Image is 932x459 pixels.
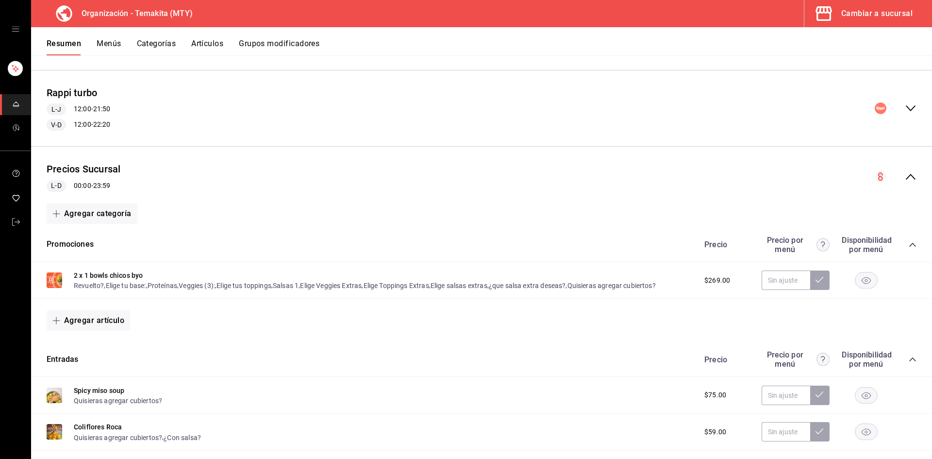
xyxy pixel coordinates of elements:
button: Promociones [47,239,94,250]
span: $75.00 [704,390,726,400]
button: Spicy miso soup [74,386,124,395]
div: Disponibilidad por menú [842,350,890,369]
img: Preview [47,272,62,288]
button: Veggies (3): [179,281,215,290]
button: Quisieras agregar cubiertos? [74,433,162,442]
div: 00:00 - 23:59 [47,180,120,192]
button: Elige tus toppings [216,281,271,290]
button: Revuelto? [74,281,104,290]
div: navigation tabs [47,39,932,55]
div: Precio por menú [762,236,830,254]
button: ¿Con salsa? [164,433,201,442]
button: Quisieras agregar cubiertos? [74,396,162,406]
button: Menús [97,39,121,55]
span: L-J [48,104,65,115]
button: Elige Toppings Extras [364,281,429,290]
div: 12:00 - 21:50 [47,103,110,115]
button: Proteínas [148,281,177,290]
div: collapse-menu-row [31,78,932,139]
img: Preview [47,388,62,403]
div: collapse-menu-row [31,154,932,200]
h3: Organización - Temakita (MTY) [74,8,193,19]
button: Categorías [137,39,176,55]
span: V-D [47,120,66,130]
input: Sin ajuste [762,422,810,442]
input: Sin ajuste [762,271,810,290]
div: Cambiar a sucursal [841,7,913,20]
button: Agregar categoría [47,204,137,224]
button: Grupos modificadores [239,39,319,55]
button: Agregar artículo [47,310,130,331]
div: Precio por menú [762,350,830,369]
button: Elige salsas extras [431,281,487,290]
span: $269.00 [704,275,730,286]
button: Coliflores Roca [74,422,122,432]
div: 12:00 - 22:20 [47,119,110,131]
input: Sin ajuste [762,386,810,405]
button: Rappi turbo [47,86,97,100]
span: $59.00 [704,427,726,437]
button: Precios Sucursal [47,162,120,176]
button: collapse-category-row [909,356,916,363]
span: L-D [47,181,65,191]
button: Elige Veggies Extras [300,281,362,290]
div: Disponibilidad por menú [842,236,890,254]
div: Precio [695,355,757,364]
button: Resumen [47,39,81,55]
button: collapse-category-row [909,241,916,249]
div: Precio [695,240,757,249]
button: ¿que salsa extra deseas? [489,281,566,290]
button: Elige tu base: [106,281,146,290]
button: Artículos [191,39,223,55]
img: Preview [47,424,62,440]
button: 2 x 1 bowls chicos byo [74,271,143,280]
button: Salsas 1 [273,281,299,290]
button: Quisieras agregar cubiertos? [567,281,656,290]
div: , [74,432,201,442]
button: Entradas [47,354,78,365]
button: open drawer [12,25,19,33]
div: , , , , , , , , , , [74,280,656,290]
